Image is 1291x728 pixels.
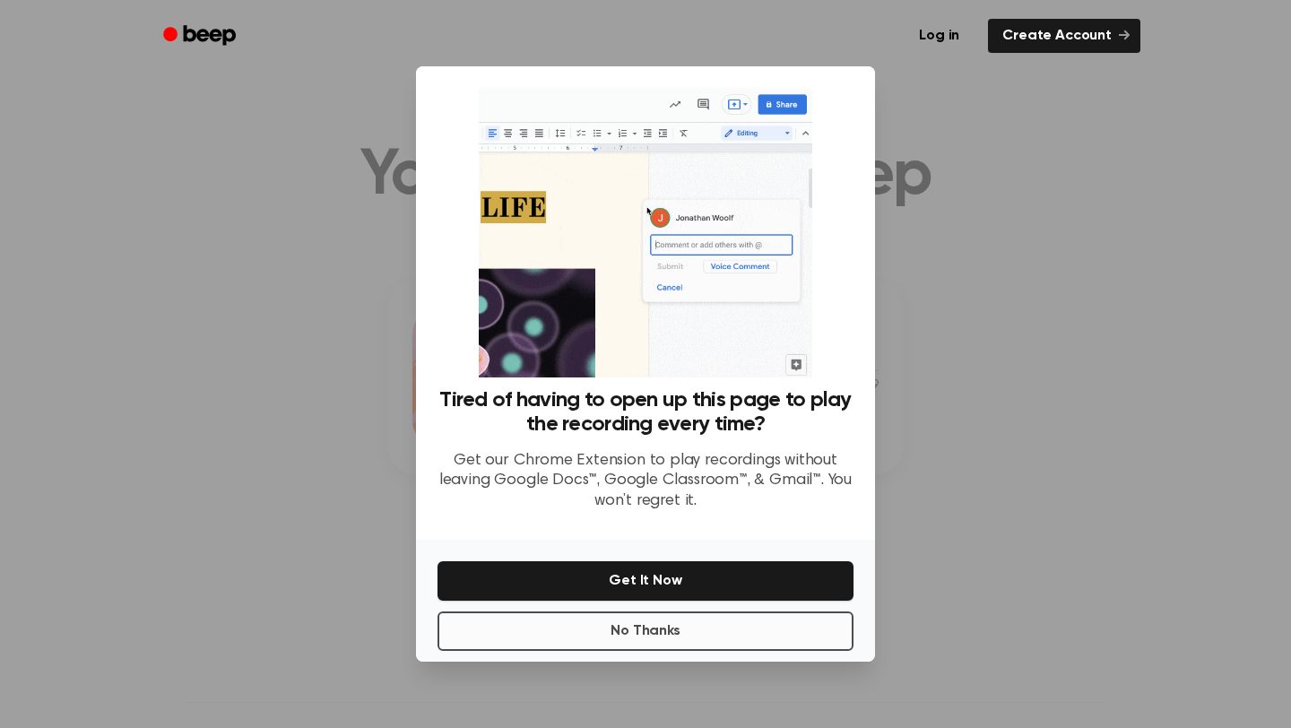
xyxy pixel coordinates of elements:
a: Create Account [988,19,1140,53]
a: Beep [151,19,252,54]
button: No Thanks [438,611,853,651]
h3: Tired of having to open up this page to play the recording every time? [438,388,853,437]
img: Beep extension in action [479,88,811,377]
a: Log in [901,15,977,56]
button: Get It Now [438,561,853,601]
p: Get our Chrome Extension to play recordings without leaving Google Docs™, Google Classroom™, & Gm... [438,451,853,512]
